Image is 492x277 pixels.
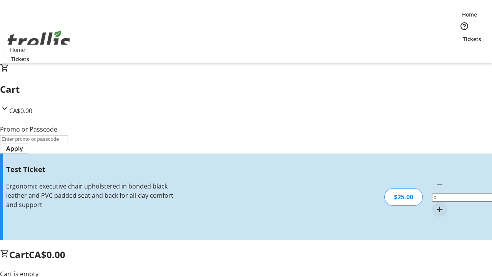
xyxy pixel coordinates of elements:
button: Cart [457,43,472,58]
button: Increment by one [432,202,447,217]
span: Apply [6,144,23,153]
a: Tickets [5,55,35,63]
div: $25.00 [384,188,423,206]
span: Home [462,10,477,18]
div: Ergonomic executive chair upholstered in bonded black leather and PVC padded seat and back for al... [6,182,174,209]
a: Tickets [457,35,487,43]
span: Tickets [463,35,481,43]
h3: Test Ticket [6,164,174,175]
span: Home [10,46,25,54]
a: Home [457,10,482,18]
button: Help [457,18,472,34]
span: CA$0.00 [29,248,65,261]
span: CA$0.00 [9,107,32,115]
span: Tickets [11,55,29,63]
img: Orient E2E Organization 07HsHlfNg3's Logo [5,22,73,60]
a: Home [5,46,30,54]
